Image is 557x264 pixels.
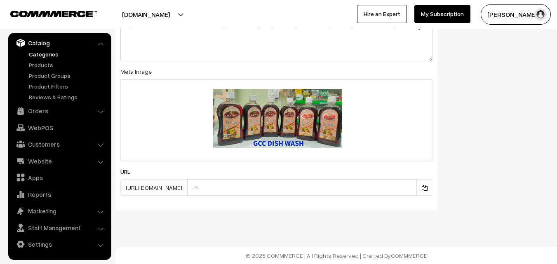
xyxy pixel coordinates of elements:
button: [PERSON_NAME] [481,4,551,25]
span: [URL][DOMAIN_NAME] [120,179,187,196]
a: Catalog [10,35,108,50]
a: Reviews & Ratings [27,93,108,101]
label: URL [120,167,140,176]
a: Products [27,61,108,69]
a: COMMMERCE [10,8,82,18]
img: user [534,8,547,21]
input: URL [187,179,417,196]
a: Product Filters [27,82,108,91]
a: Marketing [10,203,108,218]
a: Categories [27,50,108,58]
a: Settings [10,237,108,252]
a: Hire an Expert [357,5,407,23]
a: Orders [10,103,108,118]
label: Meta Image [120,67,152,76]
footer: © 2025 COMMMERCE | All Rights Reserved | Crafted By [115,247,557,264]
a: My Subscription [414,5,470,23]
a: Website [10,154,108,168]
img: COMMMERCE [10,11,97,17]
a: Product Groups [27,71,108,80]
a: Staff Management [10,220,108,235]
button: [DOMAIN_NAME] [93,4,199,25]
a: Reports [10,187,108,202]
a: Apps [10,170,108,185]
a: Customers [10,137,108,152]
a: COMMMERCE [391,252,427,259]
a: WebPOS [10,120,108,135]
